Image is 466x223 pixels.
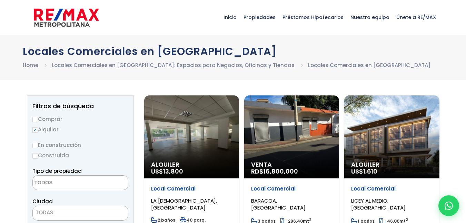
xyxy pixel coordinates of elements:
[351,161,432,168] span: Alquiler
[240,7,279,28] span: Propiedades
[23,62,38,69] a: Home
[32,206,128,221] span: TODAS
[347,7,393,28] span: Nuestro equipo
[32,115,128,123] label: Comprar
[309,217,311,222] sup: 2
[351,197,406,211] span: LICEY AL MEDIO, [GEOGRAPHIC_DATA]
[151,197,217,211] span: LA [DEMOGRAPHIC_DATA], [GEOGRAPHIC_DATA]
[151,185,232,192] p: Local Comercial
[264,167,298,176] span: 16,800,000
[34,7,99,28] img: remax-metropolitana-logo
[251,197,306,211] span: BARACOA, [GEOGRAPHIC_DATA]
[32,127,38,133] input: Alquilar
[32,117,38,122] input: Comprar
[32,143,38,148] input: En construcción
[251,161,332,168] span: Venta
[33,176,100,191] textarea: Search
[279,7,347,28] span: Préstamos Hipotecarios
[351,167,377,176] span: US$
[23,45,444,57] h1: Locales Comerciales en [GEOGRAPHIC_DATA]
[220,7,240,28] span: Inicio
[351,185,432,192] p: Local Comercial
[180,217,206,223] span: 40 parq.
[251,185,332,192] p: Local Comercial
[151,161,232,168] span: Alquiler
[36,209,53,216] span: TODAS
[32,103,128,110] h2: Filtros de búsqueda
[406,217,408,222] sup: 2
[32,141,128,149] label: En construcción
[32,198,53,205] span: Ciudad
[52,62,295,69] a: Locales Comerciales en [GEOGRAPHIC_DATA]: Espacios para Negocios, Oficinas y Tiendas
[32,151,128,160] label: Construida
[163,167,183,176] span: 13,800
[251,167,298,176] span: RD$
[32,125,128,134] label: Alquilar
[32,167,82,175] span: Tipo de propiedad
[393,7,439,28] span: Únete a RE/MAX
[151,217,175,223] span: 2 baños
[151,167,183,176] span: US$
[33,208,128,217] span: TODAS
[308,61,430,69] li: Locales Comerciales en [GEOGRAPHIC_DATA]
[32,153,38,159] input: Construida
[363,167,377,176] span: 1,610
